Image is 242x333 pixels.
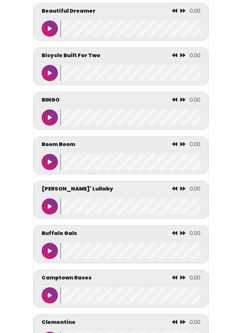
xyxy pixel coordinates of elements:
p: BINGO [42,96,60,104]
span: 0.00 [190,319,200,326]
p: Camptown Races [42,274,92,282]
p: Buffalo Gals [42,230,77,238]
span: 0.00 [190,52,200,59]
p: Boom Boom [42,141,75,149]
span: 0.00 [190,7,200,15]
p: Bicycle Built For Two [42,52,100,60]
span: 0.00 [190,185,200,193]
span: 0.00 [190,274,200,282]
span: 0.00 [190,141,200,148]
span: 0.00 [190,96,200,104]
p: Beautiful Dreamer [42,7,95,15]
p: [PERSON_NAME]' Lullaby [42,185,113,193]
span: 0.00 [190,230,200,237]
p: Clementine [42,319,75,327]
